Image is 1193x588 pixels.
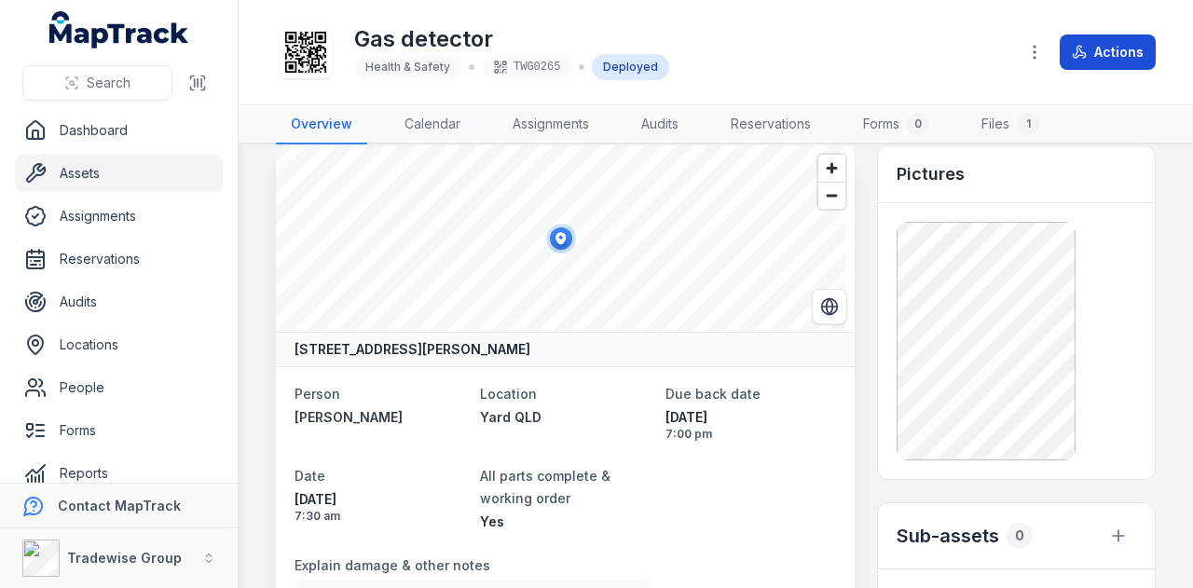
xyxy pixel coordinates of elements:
[15,369,223,406] a: People
[480,513,504,529] span: Yes
[276,145,845,332] canvas: Map
[15,112,223,149] a: Dashboard
[1017,113,1039,135] div: 1
[480,408,651,427] a: Yard QLD
[15,155,223,192] a: Assets
[665,408,836,427] span: [DATE]
[967,105,1054,144] a: Files1
[907,113,929,135] div: 0
[498,105,604,144] a: Assignments
[365,60,450,74] span: Health & Safety
[480,386,537,402] span: Location
[665,408,836,442] time: 8/14/2025, 7:00:00 PM
[295,557,490,573] span: Explain damage & other notes
[716,105,826,144] a: Reservations
[295,490,465,524] time: 8/14/2025, 7:30:58 AM
[390,105,475,144] a: Calendar
[15,283,223,321] a: Audits
[295,509,465,524] span: 7:30 am
[15,326,223,363] a: Locations
[295,490,465,509] span: [DATE]
[1007,523,1033,549] div: 0
[22,65,172,101] button: Search
[1060,34,1156,70] button: Actions
[58,498,181,513] strong: Contact MapTrack
[295,468,325,484] span: Date
[354,24,669,54] h1: Gas detector
[15,240,223,278] a: Reservations
[665,427,836,442] span: 7:00 pm
[295,408,465,427] a: [PERSON_NAME]
[848,105,944,144] a: Forms0
[480,409,542,425] span: Yard QLD
[295,340,530,359] strong: [STREET_ADDRESS][PERSON_NAME]
[897,161,965,187] h3: Pictures
[592,54,669,80] div: Deployed
[480,468,610,506] span: All parts complete & working order
[665,386,761,402] span: Due back date
[49,11,189,48] a: MapTrack
[67,550,182,566] strong: Tradewise Group
[818,182,845,209] button: Zoom out
[482,54,571,80] div: TWG0265
[276,105,367,144] a: Overview
[15,455,223,492] a: Reports
[626,105,693,144] a: Audits
[15,412,223,449] a: Forms
[812,289,847,324] button: Switch to Satellite View
[15,198,223,235] a: Assignments
[897,523,999,549] h2: Sub-assets
[295,386,340,402] span: Person
[87,74,130,92] span: Search
[818,155,845,182] button: Zoom in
